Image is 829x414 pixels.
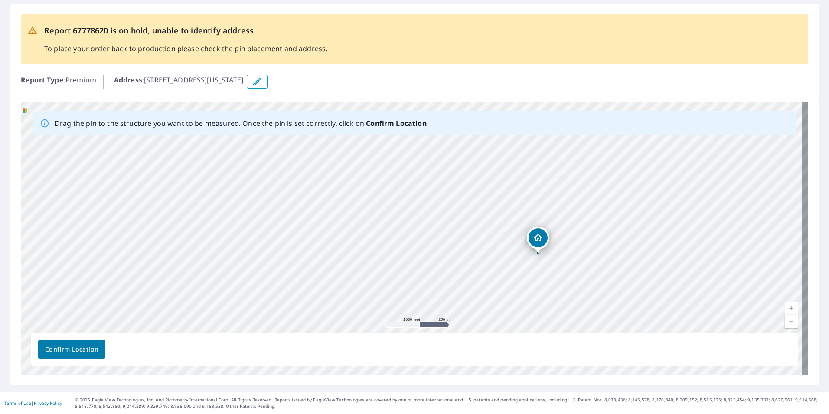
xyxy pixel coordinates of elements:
p: © 2025 Eagle View Technologies, Inc. and Pictometry International Corp. All Rights Reserved. Repo... [75,397,825,410]
div: Dropped pin, building 1, Residential property, 6320 Meadow Lake Dr Washington, MO 63090 [527,227,549,253]
p: Drag the pin to the structure you want to be measured. Once the pin is set correctly, click on [55,118,427,128]
p: To place your order back to production please check the pin placement and address. [44,43,327,54]
b: Address [114,75,142,85]
a: Privacy Policy [34,400,62,406]
span: Confirm Location [45,344,98,355]
a: Terms of Use [4,400,31,406]
p: : [STREET_ADDRESS][US_STATE] [114,75,243,89]
a: Current Level 15, Zoom Out [785,315,798,328]
p: : Premium [21,75,96,89]
a: Current Level 15, Zoom In [785,302,798,315]
button: Confirm Location [38,340,105,359]
b: Confirm Location [366,118,426,128]
p: Report 67778620 is on hold, unable to identify address [44,25,327,36]
b: Report Type [21,75,64,85]
p: | [4,401,62,406]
